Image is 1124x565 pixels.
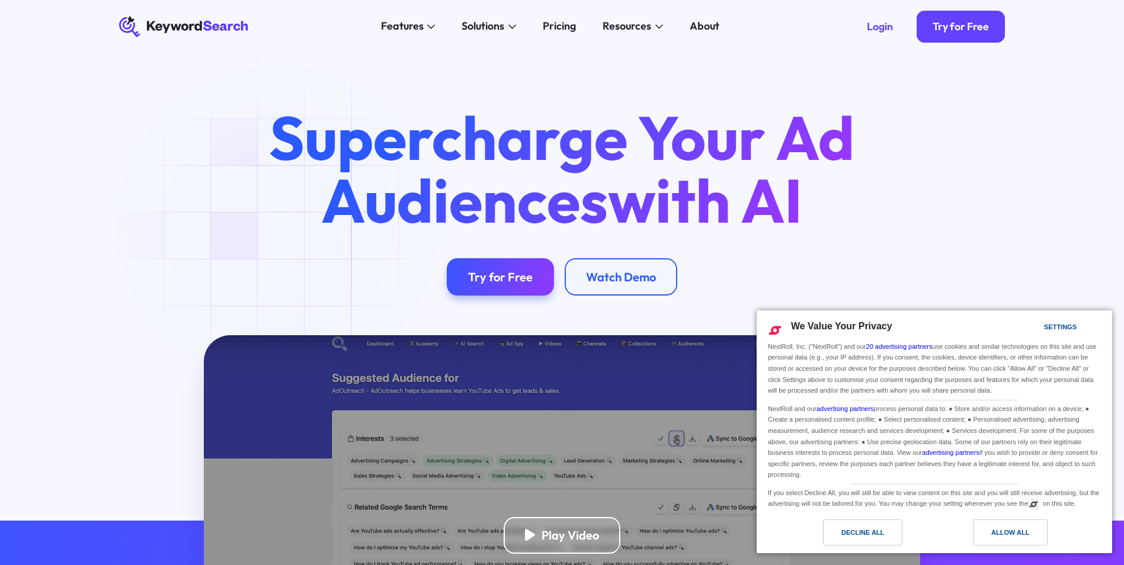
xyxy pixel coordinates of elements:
[468,269,533,284] div: Try for Free
[586,269,656,284] div: Watch Demo
[934,519,1105,551] a: Allow All
[603,18,651,34] div: Resources
[608,162,802,239] span: with AI
[922,449,979,456] a: advertising partners
[681,16,727,37] a: About
[764,519,934,551] a: Decline All
[535,16,584,37] a: Pricing
[866,343,933,350] a: 20 advertising partners
[851,11,909,43] a: Login
[841,526,884,539] div: Decline All
[917,11,1005,43] a: Try for Free
[1044,320,1077,333] div: Settings
[766,400,1103,481] div: NextRoll and our process personal data to: ● Store and/or access information on a device; ● Creat...
[766,484,1103,511] div: If you select Decline All, you will still be able to view content on this site and you will still...
[543,18,576,34] div: Pricing
[791,321,892,331] span: We Value Your Privacy
[447,258,554,296] a: Try for Free
[542,528,599,542] div: Play Video
[867,20,893,33] div: Login
[244,106,880,232] h1: Supercharge Your Ad Audiences
[816,405,874,412] a: advertising partners
[462,18,504,34] div: Solutions
[933,20,989,33] div: Try for Free
[381,18,424,34] div: Features
[1023,317,1052,339] a: Settings
[766,340,1103,397] div: NextRoll, Inc. ("NextRoll") and our use cookies and similar technologies on this site and use per...
[991,526,1029,539] div: Allow All
[690,18,719,34] div: About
